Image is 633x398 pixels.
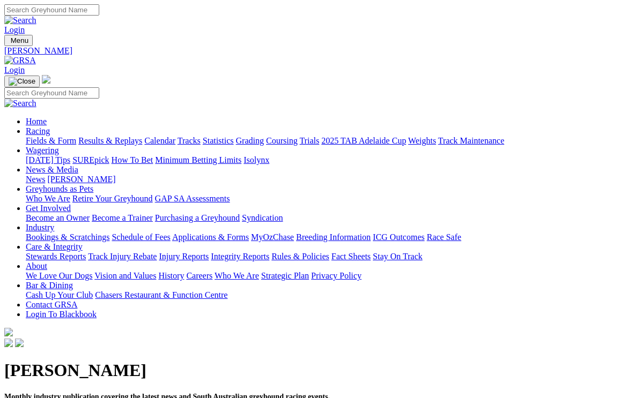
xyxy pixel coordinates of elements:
[11,36,28,44] span: Menu
[144,136,175,145] a: Calendar
[26,136,76,145] a: Fields & Form
[72,155,109,164] a: SUREpick
[4,76,40,87] button: Toggle navigation
[26,155,70,164] a: [DATE] Tips
[112,155,153,164] a: How To Bet
[95,290,227,299] a: Chasers Restaurant & Function Centre
[155,155,241,164] a: Minimum Betting Limits
[373,252,422,261] a: Stay On Track
[4,328,13,336] img: logo-grsa-white.png
[26,232,109,242] a: Bookings & Scratchings
[408,136,436,145] a: Weights
[15,339,24,347] img: twitter.svg
[26,136,629,146] div: Racing
[4,65,25,74] a: Login
[26,300,77,309] a: Contact GRSA
[321,136,406,145] a: 2025 TAB Adelaide Cup
[42,75,50,84] img: logo-grsa-white.png
[92,213,153,222] a: Become a Trainer
[158,271,184,280] a: History
[178,136,201,145] a: Tracks
[26,252,629,261] div: Care & Integrity
[112,232,170,242] a: Schedule of Fees
[26,175,45,184] a: News
[261,271,309,280] a: Strategic Plan
[26,223,54,232] a: Industry
[215,271,259,280] a: Who We Are
[26,194,629,204] div: Greyhounds as Pets
[4,361,629,380] h1: [PERSON_NAME]
[26,175,629,184] div: News & Media
[155,213,240,222] a: Purchasing a Greyhound
[26,126,50,136] a: Racing
[4,4,99,16] input: Search
[26,271,629,281] div: About
[211,252,269,261] a: Integrity Reports
[26,184,93,193] a: Greyhounds as Pets
[4,25,25,34] a: Login
[26,146,59,155] a: Wagering
[186,271,212,280] a: Careers
[72,194,153,203] a: Retire Your Greyhound
[26,242,83,251] a: Care & Integrity
[78,136,142,145] a: Results & Replays
[271,252,329,261] a: Rules & Policies
[373,232,424,242] a: ICG Outcomes
[26,271,92,280] a: We Love Our Dogs
[236,136,264,145] a: Grading
[9,77,35,86] img: Close
[332,252,371,261] a: Fact Sheets
[311,271,362,280] a: Privacy Policy
[4,87,99,99] input: Search
[4,56,36,65] img: GRSA
[26,290,629,300] div: Bar & Dining
[155,194,230,203] a: GAP SA Assessments
[4,339,13,347] img: facebook.svg
[26,261,47,271] a: About
[26,117,47,126] a: Home
[4,35,33,46] button: Toggle navigation
[242,213,283,222] a: Syndication
[88,252,157,261] a: Track Injury Rebate
[438,136,504,145] a: Track Maintenance
[4,99,36,108] img: Search
[172,232,249,242] a: Applications & Forms
[4,16,36,25] img: Search
[244,155,269,164] a: Isolynx
[26,232,629,242] div: Industry
[266,136,298,145] a: Coursing
[296,232,371,242] a: Breeding Information
[94,271,156,280] a: Vision and Values
[26,165,78,174] a: News & Media
[47,175,115,184] a: [PERSON_NAME]
[26,310,97,319] a: Login To Blackbook
[4,46,629,56] a: [PERSON_NAME]
[26,194,70,203] a: Who We Are
[26,252,86,261] a: Stewards Reports
[26,213,629,223] div: Get Involved
[26,290,93,299] a: Cash Up Your Club
[203,136,234,145] a: Statistics
[299,136,319,145] a: Trials
[26,155,629,165] div: Wagering
[426,232,461,242] a: Race Safe
[159,252,209,261] a: Injury Reports
[26,204,71,213] a: Get Involved
[26,281,73,290] a: Bar & Dining
[26,213,90,222] a: Become an Owner
[251,232,294,242] a: MyOzChase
